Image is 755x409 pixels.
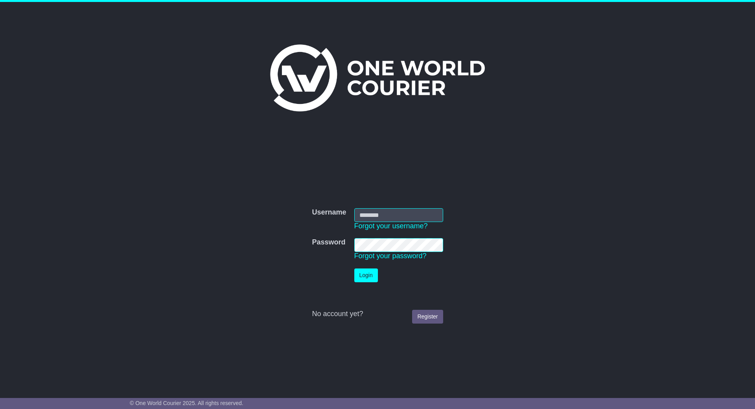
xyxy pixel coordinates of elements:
label: Password [312,238,345,247]
a: Forgot your password? [354,252,427,260]
button: Login [354,268,378,282]
span: © One World Courier 2025. All rights reserved. [130,400,243,406]
img: One World [270,44,485,111]
label: Username [312,208,346,217]
div: No account yet? [312,310,443,318]
a: Forgot your username? [354,222,428,230]
a: Register [412,310,443,324]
